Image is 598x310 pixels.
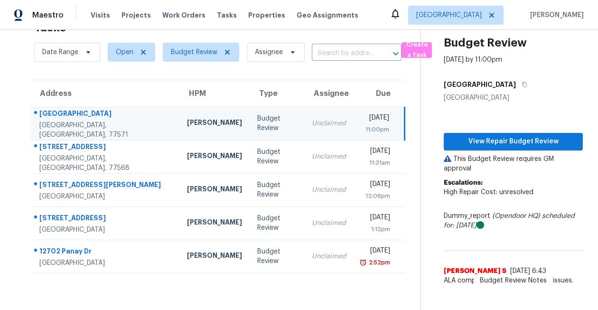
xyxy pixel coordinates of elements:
[361,146,390,158] div: [DATE]
[257,180,297,199] div: Budget Review
[451,136,575,148] span: View Repair Budget Review
[42,47,78,57] span: Date Range
[39,154,172,173] div: [GEOGRAPHIC_DATA], [GEOGRAPHIC_DATA], 77568
[39,142,172,154] div: [STREET_ADDRESS]
[361,113,389,125] div: [DATE]
[171,47,217,57] span: Budget Review
[402,42,432,58] button: Create a Task
[492,213,540,219] i: (Opendoor HQ)
[474,276,552,285] span: Budget Review Notes
[257,247,297,266] div: Budget Review
[516,76,529,93] button: Copy Address
[361,158,390,168] div: 11:31am
[444,154,583,173] p: This Budget Review requires GM approval
[257,214,297,233] div: Budget Review
[406,39,427,61] span: Create a Task
[416,10,482,20] span: [GEOGRAPHIC_DATA]
[217,12,237,19] span: Tasks
[187,184,242,196] div: [PERSON_NAME]
[121,10,151,20] span: Projects
[257,114,297,133] div: Budget Review
[187,251,242,263] div: [PERSON_NAME]
[39,225,172,235] div: [GEOGRAPHIC_DATA]
[39,109,172,121] div: [GEOGRAPHIC_DATA]
[39,258,172,268] div: [GEOGRAPHIC_DATA]
[312,252,346,261] div: Unclaimed
[444,211,583,230] div: Dummy_report
[312,46,375,61] input: Search by address
[444,133,583,150] button: View Repair Budget Review
[162,10,206,20] span: Work Orders
[312,185,346,195] div: Unclaimed
[361,225,390,234] div: 1:12pm
[312,119,346,128] div: Unclaimed
[39,246,172,258] div: 12702 Panay Dr
[39,192,172,201] div: [GEOGRAPHIC_DATA]
[444,189,533,196] span: High Repair Cost: unresolved
[367,258,390,267] div: 2:52pm
[354,80,405,107] th: Due
[257,147,297,166] div: Budget Review
[187,118,242,130] div: [PERSON_NAME]
[39,213,172,225] div: [STREET_ADDRESS]
[361,191,390,201] div: 12:06pm
[361,125,389,134] div: 11:00pm
[179,80,250,107] th: HPM
[526,10,584,20] span: [PERSON_NAME]
[34,23,66,32] h2: Tasks
[255,47,283,57] span: Assignee
[91,10,110,20] span: Visits
[187,217,242,229] div: [PERSON_NAME]
[187,151,242,163] div: [PERSON_NAME]
[444,38,527,47] h2: Budget Review
[444,55,502,65] div: [DATE] by 11:00pm
[361,179,390,191] div: [DATE]
[39,121,172,140] div: [GEOGRAPHIC_DATA], [GEOGRAPHIC_DATA], 77571
[389,47,402,60] button: Open
[359,258,367,267] img: Overdue Alarm Icon
[444,80,516,89] h5: [GEOGRAPHIC_DATA]
[248,10,285,20] span: Properties
[312,218,346,228] div: Unclaimed
[312,152,346,161] div: Unclaimed
[361,213,390,225] div: [DATE]
[444,93,583,103] div: [GEOGRAPHIC_DATA]
[444,266,506,276] span: [PERSON_NAME] S
[116,47,133,57] span: Open
[510,268,546,274] span: [DATE] 6:43
[444,276,583,285] span: ALA completed. scoped for major issues.
[30,80,179,107] th: Address
[304,80,354,107] th: Assignee
[250,80,304,107] th: Type
[444,179,483,186] b: Escalations:
[297,10,358,20] span: Geo Assignments
[39,180,172,192] div: [STREET_ADDRESS][PERSON_NAME]
[32,10,64,20] span: Maestro
[444,213,575,229] i: scheduled for: [DATE]
[361,246,390,258] div: [DATE]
